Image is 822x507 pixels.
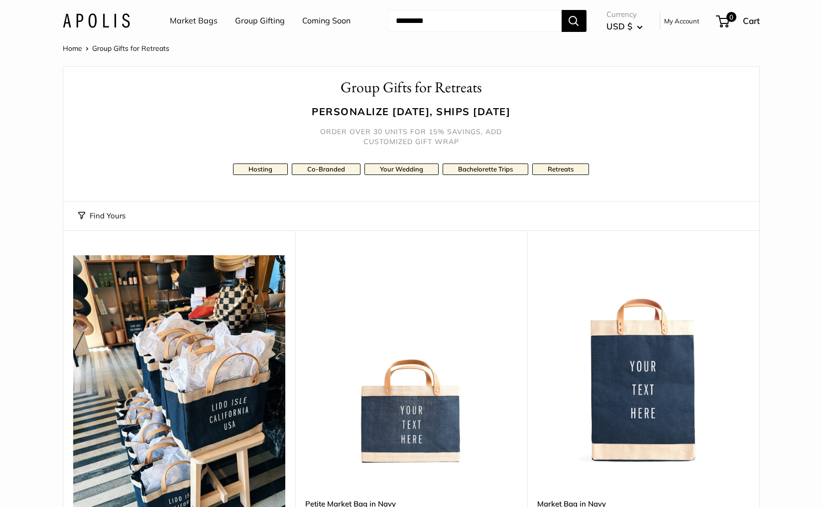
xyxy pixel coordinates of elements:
[312,127,511,147] h5: Order over 30 units for 15% savings, add customized gift wrap
[726,12,736,22] span: 0
[78,77,744,98] h1: Group Gifts for Retreats
[63,13,130,28] img: Apolis
[78,209,125,223] button: Find Yours
[562,10,587,32] button: Search
[170,13,218,28] a: Market Bags
[388,10,562,32] input: Search...
[532,164,589,175] a: Retreats
[743,15,760,26] span: Cart
[443,164,528,175] a: Bachelorette Trips
[664,15,700,27] a: My Account
[717,13,760,29] a: 0 Cart
[305,255,517,468] img: description_Make it yours with custom text.
[537,255,749,468] img: Market Bag in Navy
[233,164,288,175] a: Hosting
[302,13,351,28] a: Coming Soon
[606,7,643,21] span: Currency
[364,164,439,175] a: Your Wedding
[606,18,643,34] button: USD $
[63,44,82,53] a: Home
[292,164,360,175] a: Co-Branded
[606,21,632,31] span: USD $
[537,255,749,468] a: Market Bag in NavyMarket Bag in Navy
[92,44,169,53] span: Group Gifts for Retreats
[305,255,517,468] a: description_Make it yours with custom text.Petite Market Bag in Navy
[78,104,744,119] h3: Personalize [DATE], ships [DATE]
[235,13,285,28] a: Group Gifting
[63,42,169,55] nav: Breadcrumb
